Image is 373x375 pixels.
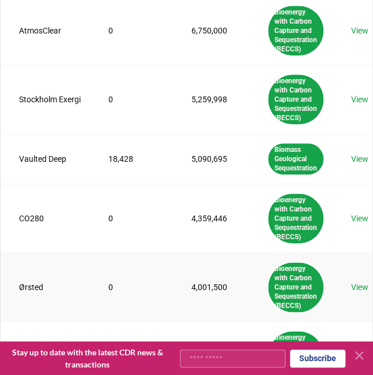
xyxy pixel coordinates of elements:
a: View [351,213,368,224]
div: Bioenergy with Carbon Capture and Sequestration (BECCS) [268,194,323,243]
td: 5,090,695 [173,133,250,184]
td: 0 [90,253,173,321]
a: View [351,25,368,36]
div: Bioenergy with Carbon Capture and Sequestration (BECCS) [268,262,323,312]
td: 0 [90,184,173,253]
td: 18,428 [90,133,173,184]
div: Bioenergy with Carbon Capture and Sequestration (BECCS) [268,75,323,124]
td: Vaulted Deep [1,133,90,184]
td: Stockholm Exergi [1,65,90,133]
a: View [351,153,368,165]
td: CO280 [1,184,90,253]
a: View [351,281,368,293]
td: Ørsted [1,253,90,321]
div: Bioenergy with Carbon Capture and Sequestration (BECCS) [268,6,323,55]
td: 4,001,500 [173,253,250,321]
td: 4,359,446 [173,184,250,253]
td: 0 [90,65,173,133]
div: Biomass Geological Sequestration [268,143,323,174]
a: View [351,94,368,105]
td: 5,259,998 [173,65,250,133]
